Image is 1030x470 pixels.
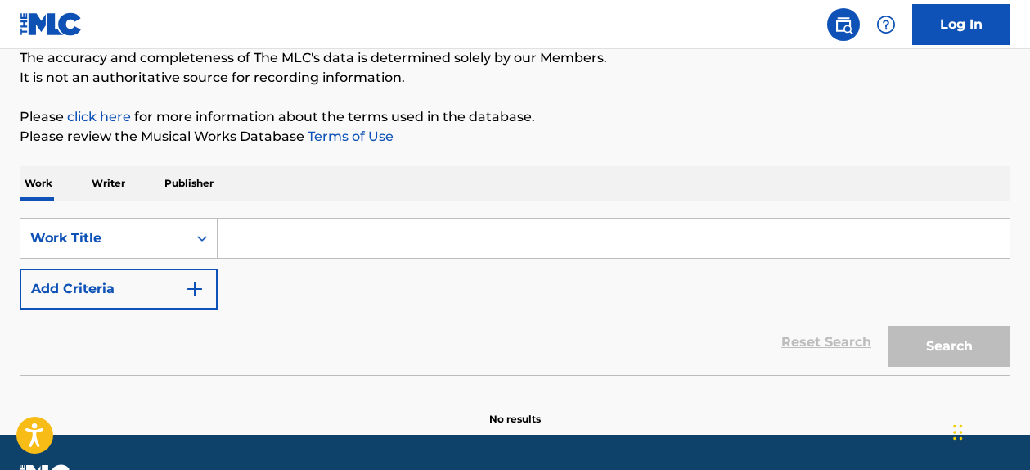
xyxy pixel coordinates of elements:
[20,166,57,201] p: Work
[304,129,394,144] a: Terms of Use
[20,127,1010,147] p: Please review the Musical Works Database
[827,8,860,41] a: Public Search
[20,218,1010,375] form: Search Form
[834,15,853,34] img: search
[30,228,178,248] div: Work Title
[876,15,896,34] img: help
[20,269,218,310] button: Add Criteria
[160,166,218,201] p: Publisher
[953,408,963,457] div: Drag
[912,4,1010,45] a: Log In
[20,12,83,36] img: MLC Logo
[185,279,205,299] img: 9d2ae6d4665cec9f34b9.svg
[67,109,131,124] a: click here
[489,392,541,427] p: No results
[20,107,1010,127] p: Please for more information about the terms used in the database.
[948,391,1030,470] iframe: Chat Widget
[870,8,902,41] div: Help
[20,48,1010,68] p: The accuracy and completeness of The MLC's data is determined solely by our Members.
[87,166,130,201] p: Writer
[20,68,1010,88] p: It is not an authoritative source for recording information.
